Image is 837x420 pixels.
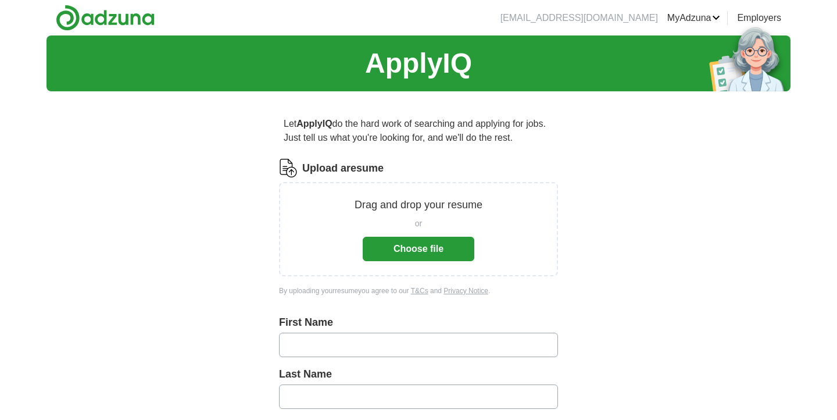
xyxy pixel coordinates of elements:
[500,11,658,25] li: [EMAIL_ADDRESS][DOMAIN_NAME]
[279,286,558,296] div: By uploading your resume you agree to our and .
[411,287,428,295] a: T&Cs
[365,42,472,84] h1: ApplyIQ
[415,218,422,230] span: or
[296,119,332,129] strong: ApplyIQ
[279,112,558,150] p: Let do the hard work of searching and applying for jobs. Just tell us what you're looking for, an...
[737,11,781,25] a: Employers
[355,197,482,213] p: Drag and drop your resume
[279,159,298,177] img: CV Icon
[363,237,474,261] button: Choose file
[443,287,488,295] a: Privacy Notice
[56,5,155,31] img: Adzuna logo
[302,161,384,176] label: Upload a resume
[279,315,558,330] label: First Name
[667,11,721,25] a: MyAdzuna
[279,366,558,382] label: Last Name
